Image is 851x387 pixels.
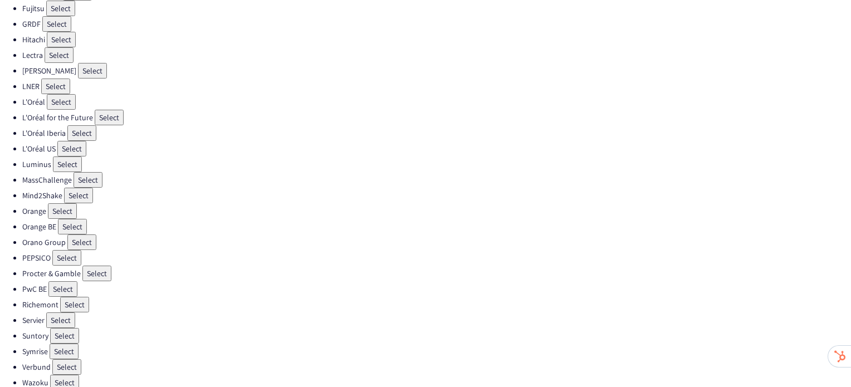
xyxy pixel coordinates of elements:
[22,32,851,47] li: Hitachi
[52,250,81,266] button: Select
[22,297,851,312] li: Richemont
[22,79,851,94] li: LNER
[22,141,851,156] li: L'Oréal US
[22,281,851,297] li: PwC BE
[41,79,70,94] button: Select
[795,334,851,387] iframe: Chat Widget
[45,47,74,63] button: Select
[22,110,851,125] li: L'Oréal for the Future
[58,219,87,234] button: Select
[82,266,111,281] button: Select
[22,344,851,359] li: Symrise
[22,47,851,63] li: Lectra
[22,16,851,32] li: GRDF
[47,32,76,47] button: Select
[64,188,93,203] button: Select
[22,250,851,266] li: PEPSICO
[67,234,96,250] button: Select
[22,156,851,172] li: Luminus
[22,312,851,328] li: Servier
[22,125,851,141] li: L'Oréal Iberia
[67,125,96,141] button: Select
[78,63,107,79] button: Select
[22,234,851,250] li: Orano Group
[22,359,851,375] li: Verbund
[53,156,82,172] button: Select
[48,203,77,219] button: Select
[46,312,75,328] button: Select
[48,281,77,297] button: Select
[60,297,89,312] button: Select
[42,16,71,32] button: Select
[22,1,851,16] li: Fujitsu
[22,219,851,234] li: Orange BE
[74,172,102,188] button: Select
[22,172,851,188] li: MassChallenge
[22,188,851,203] li: Mind2Shake
[95,110,124,125] button: Select
[57,141,86,156] button: Select
[47,94,76,110] button: Select
[50,344,79,359] button: Select
[22,63,851,79] li: [PERSON_NAME]
[22,266,851,281] li: Procter & Gamble
[22,203,851,219] li: Orange
[46,1,75,16] button: Select
[50,328,79,344] button: Select
[52,359,81,375] button: Select
[22,328,851,344] li: Suntory
[22,94,851,110] li: L'Oréal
